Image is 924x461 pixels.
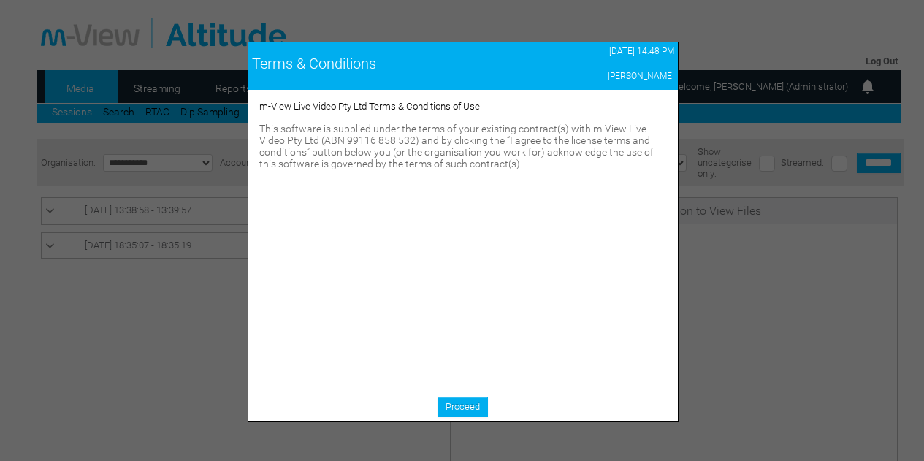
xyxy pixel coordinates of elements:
span: This software is supplied under the terms of your existing contract(s) with m-View Live Video Pty... [259,123,654,169]
td: [DATE] 14:48 PM [523,42,677,60]
img: bell24.png [859,77,877,95]
div: Terms & Conditions [252,55,520,72]
td: [PERSON_NAME] [523,67,677,85]
a: Proceed [438,397,488,417]
span: m-View Live Video Pty Ltd Terms & Conditions of Use [259,101,480,112]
